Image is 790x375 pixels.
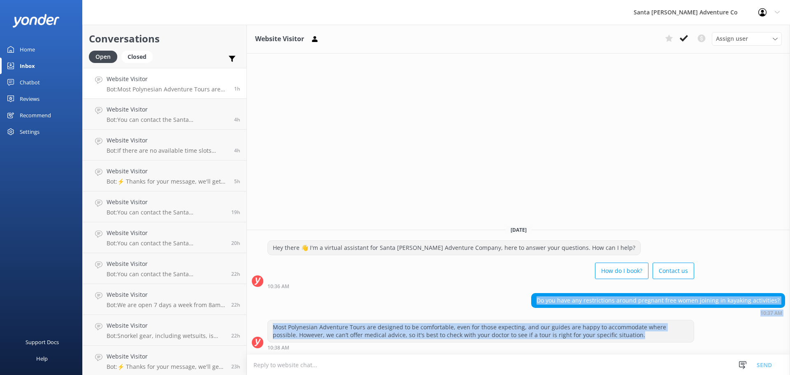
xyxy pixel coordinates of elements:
p: Bot: ⚡ Thanks for your message, we'll get back to you as soon as we can. You're also welcome to k... [107,178,228,185]
a: Website VisitorBot:We are open 7 days a week from 8am to 5pm.22h [83,284,246,315]
div: Settings [20,123,39,140]
button: Contact us [653,263,694,279]
a: Website VisitorBot:If there are no available time slots showing online, the trip is likely full. ... [83,130,246,161]
div: Most Polynesian Adventure Tours are designed to be comfortable, even for those expecting, and our... [268,320,694,342]
span: Sep 17 2025 12:07pm (UTC -07:00) America/Tijuana [231,363,240,370]
h4: Website Visitor [107,198,225,207]
h4: Website Visitor [107,228,225,238]
span: Sep 17 2025 01:35pm (UTC -07:00) America/Tijuana [231,270,240,277]
div: Sep 18 2025 10:38am (UTC -07:00) America/Tijuana [267,345,694,350]
p: Bot: You can contact the Santa [PERSON_NAME] Adventure Co. team at [PHONE_NUMBER], or by emailing... [107,209,225,216]
a: Website VisitorBot:Most Polynesian Adventure Tours are designed to be comfortable, even for those... [83,68,246,99]
div: Recommend [20,107,51,123]
a: Website VisitorBot:You can contact the Santa [PERSON_NAME] Adventure Co. team at [PHONE_NUMBER], ... [83,99,246,130]
a: Website VisitorBot:You can contact the Santa [PERSON_NAME] Adventure Co. team at [PHONE_NUMBER], ... [83,191,246,222]
strong: 10:38 AM [267,345,289,350]
p: Bot: ⚡ Thanks for your message, we'll get back to you as soon as we can. You're also welcome to k... [107,363,225,370]
div: Reviews [20,91,39,107]
div: Open [89,51,117,63]
h4: Website Visitor [107,259,225,268]
div: Chatbot [20,74,40,91]
div: Support Docs [26,334,59,350]
a: Closed [121,52,157,61]
div: Home [20,41,35,58]
span: Sep 17 2025 04:59pm (UTC -07:00) America/Tijuana [231,209,240,216]
a: Open [89,52,121,61]
h4: Website Visitor [107,290,225,299]
img: yonder-white-logo.png [12,14,60,28]
h3: Website Visitor [255,34,304,44]
span: [DATE] [506,226,532,233]
p: Bot: Snorkel gear, including wetsuits, is available for rent at our island storefront and does no... [107,332,225,340]
h4: Website Visitor [107,105,228,114]
p: Bot: You can contact the Santa [PERSON_NAME] Adventure Co. team at [PHONE_NUMBER], or by emailing... [107,270,225,278]
a: Website VisitorBot:Snorkel gear, including wetsuits, is available for rent at our island storefro... [83,315,246,346]
strong: 10:36 AM [267,284,289,289]
button: How do I book? [595,263,648,279]
p: Bot: You can contact the Santa [PERSON_NAME] Adventure Co. team at [PHONE_NUMBER], or by emailing... [107,116,228,123]
h2: Conversations [89,31,240,47]
p: Bot: If there are no available time slots showing online, the trip is likely full. You can reach ... [107,147,228,154]
h4: Website Visitor [107,75,228,84]
span: Sep 18 2025 06:17am (UTC -07:00) America/Tijuana [234,178,240,185]
p: Bot: Most Polynesian Adventure Tours are designed to be comfortable, even for those expecting, an... [107,86,228,93]
div: Assign User [712,32,782,45]
a: Website VisitorBot:⚡ Thanks for your message, we'll get back to you as soon as we can. You're als... [83,161,246,191]
a: Website VisitorBot:You can contact the Santa [PERSON_NAME] Adventure Co. team at [PHONE_NUMBER], ... [83,253,246,284]
h4: Website Visitor [107,167,228,176]
span: Sep 18 2025 10:37am (UTC -07:00) America/Tijuana [234,85,240,92]
span: Sep 17 2025 03:08pm (UTC -07:00) America/Tijuana [231,240,240,247]
div: Sep 18 2025 10:37am (UTC -07:00) America/Tijuana [531,310,785,316]
h4: Website Visitor [107,136,228,145]
span: Sep 18 2025 07:36am (UTC -07:00) America/Tijuana [234,116,240,123]
div: Closed [121,51,153,63]
div: Do you have any restrictions around pregnant free women joining in kayaking activities? [532,293,785,307]
div: Sep 18 2025 10:36am (UTC -07:00) America/Tijuana [267,283,694,289]
span: Sep 17 2025 01:26pm (UTC -07:00) America/Tijuana [231,301,240,308]
h4: Website Visitor [107,321,225,330]
span: Assign user [716,34,748,43]
div: Help [36,350,48,367]
div: Inbox [20,58,35,74]
p: Bot: We are open 7 days a week from 8am to 5pm. [107,301,225,309]
span: Sep 18 2025 07:27am (UTC -07:00) America/Tijuana [234,147,240,154]
span: Sep 17 2025 01:24pm (UTC -07:00) America/Tijuana [231,332,240,339]
div: Hey there 👋 I'm a virtual assistant for Santa [PERSON_NAME] Adventure Company, here to answer you... [268,241,640,255]
a: Website VisitorBot:You can contact the Santa [PERSON_NAME] Adventure Co. team at [PHONE_NUMBER], ... [83,222,246,253]
p: Bot: You can contact the Santa [PERSON_NAME] Adventure Co. team at [PHONE_NUMBER], or by emailing... [107,240,225,247]
strong: 10:37 AM [760,311,782,316]
h4: Website Visitor [107,352,225,361]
